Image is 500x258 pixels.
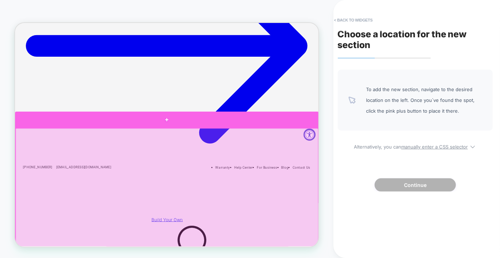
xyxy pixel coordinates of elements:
span: To add the new section, navigate to the desired location on the left. Once you`ve found the spot,... [366,84,482,116]
button: Continue [375,178,456,192]
u: manually enter a CSS selector [401,144,468,150]
span: Alternatively, you can [338,141,493,150]
img: pointer [348,97,356,104]
button: < Back to widgets [331,14,376,26]
span: Choose a location for the new section [338,29,467,50]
